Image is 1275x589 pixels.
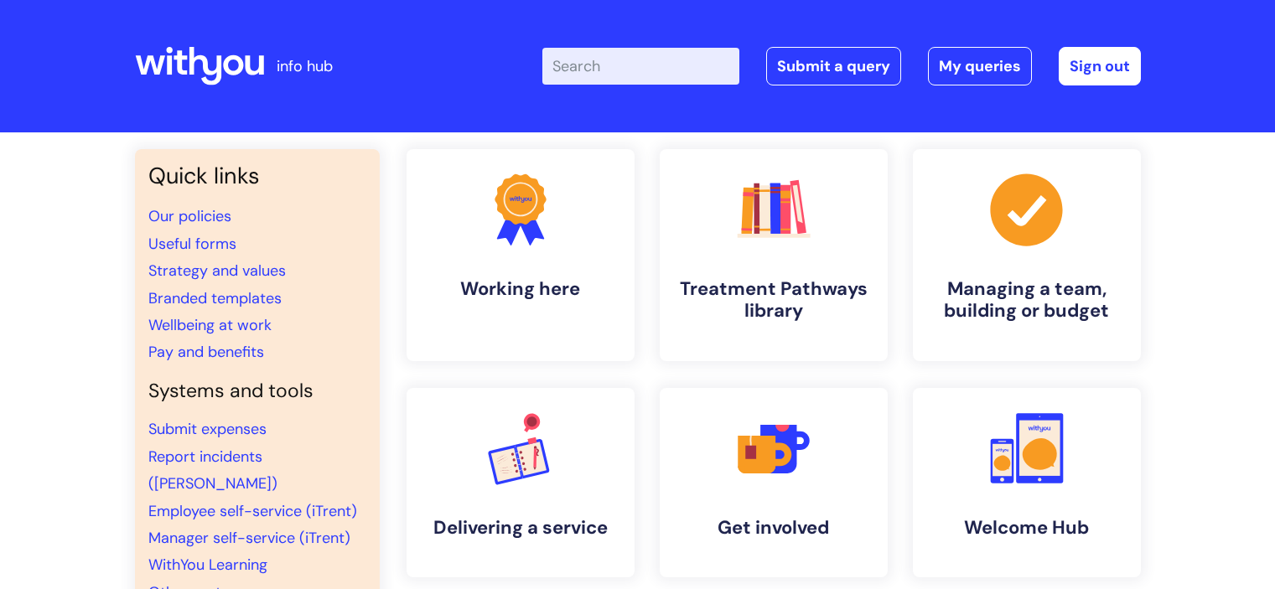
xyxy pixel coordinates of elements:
[148,555,267,575] a: WithYou Learning
[673,278,874,323] h4: Treatment Pathways library
[928,47,1032,85] a: My queries
[542,48,739,85] input: Search
[913,149,1141,361] a: Managing a team, building or budget
[407,149,635,361] a: Working here
[420,517,621,539] h4: Delivering a service
[673,517,874,539] h4: Get involved
[148,234,236,254] a: Useful forms
[148,288,282,308] a: Branded templates
[913,388,1141,577] a: Welcome Hub
[148,380,366,403] h4: Systems and tools
[407,388,635,577] a: Delivering a service
[766,47,901,85] a: Submit a query
[1059,47,1141,85] a: Sign out
[148,206,231,226] a: Our policies
[148,501,357,521] a: Employee self-service (iTrent)
[148,447,277,493] a: Report incidents ([PERSON_NAME])
[148,419,267,439] a: Submit expenses
[277,53,333,80] p: info hub
[148,163,366,189] h3: Quick links
[420,278,621,300] h4: Working here
[542,47,1141,85] div: | -
[148,528,350,548] a: Manager self-service (iTrent)
[926,278,1127,323] h4: Managing a team, building or budget
[148,261,286,281] a: Strategy and values
[660,388,888,577] a: Get involved
[148,315,272,335] a: Wellbeing at work
[660,149,888,361] a: Treatment Pathways library
[148,342,264,362] a: Pay and benefits
[926,517,1127,539] h4: Welcome Hub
